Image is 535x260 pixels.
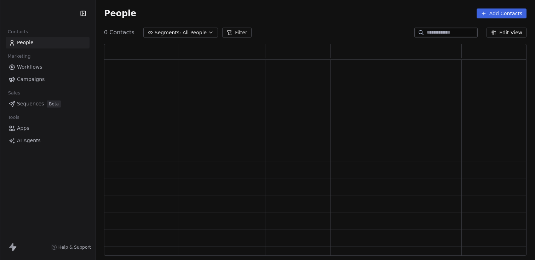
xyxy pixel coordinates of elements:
button: Add Contacts [477,8,527,18]
a: Help & Support [51,244,91,250]
a: People [6,37,90,48]
span: People [17,39,34,46]
span: Sales [5,88,23,98]
span: Beta [47,100,61,108]
span: Marketing [5,51,34,62]
button: Filter [222,28,252,37]
span: AI Agents [17,137,41,144]
span: Workflows [17,63,42,71]
span: Segments: [155,29,181,36]
a: SequencesBeta [6,98,90,110]
span: Sequences [17,100,44,108]
span: Campaigns [17,76,45,83]
span: Tools [5,112,22,123]
div: grid [104,60,527,256]
span: Contacts [5,27,31,37]
span: Apps [17,125,29,132]
button: Edit View [487,28,527,37]
a: Workflows [6,61,90,73]
span: 0 Contacts [104,28,134,37]
a: Campaigns [6,74,90,85]
a: AI Agents [6,135,90,146]
a: Apps [6,122,90,134]
span: Help & Support [58,244,91,250]
span: All People [183,29,207,36]
span: People [104,8,136,19]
